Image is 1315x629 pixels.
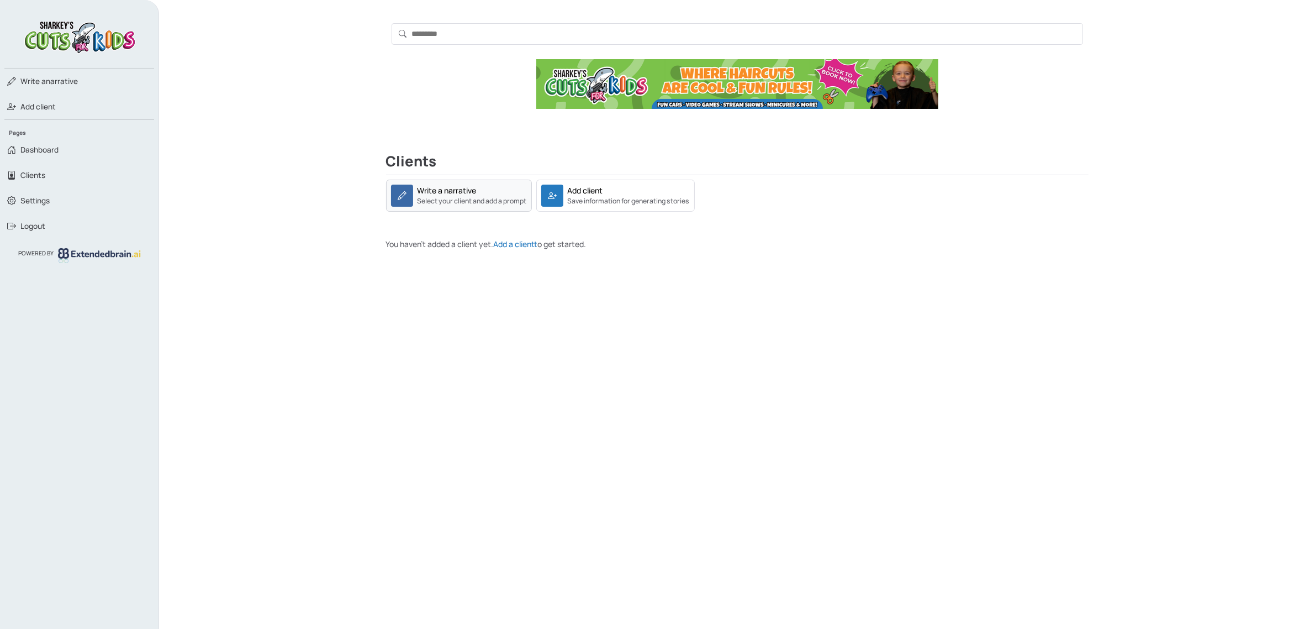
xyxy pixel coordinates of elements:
[22,18,138,55] img: logo
[536,189,695,200] a: Add clientSave information for generating stories
[20,170,45,181] span: Clients
[20,101,56,112] span: Add client
[568,196,690,206] small: Save information for generating stories
[386,153,1089,175] h2: Clients
[20,221,45,232] span: Logout
[20,195,50,206] span: Settings
[58,248,141,263] img: logo
[536,59,938,109] img: Ad Banner
[568,185,603,196] div: Add client
[418,196,527,206] small: Select your client and add a prompt
[386,238,1089,250] p: You haven't added a client yet. to get started.
[386,189,532,200] a: Write a narrativeSelect your client and add a prompt
[20,144,59,155] span: Dashboard
[494,239,538,249] a: Add a client
[418,185,477,196] div: Write a narrative
[20,76,46,86] span: Write a
[20,76,78,87] span: narrative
